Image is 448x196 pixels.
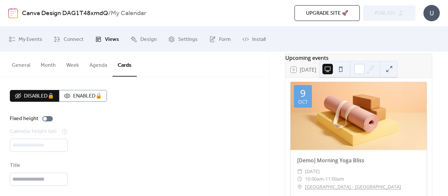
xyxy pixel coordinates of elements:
[64,34,84,45] span: Connect
[90,29,124,49] a: Views
[305,183,401,191] a: [GEOGRAPHIC_DATA] - [GEOGRAPHIC_DATA]
[61,52,84,76] button: Week
[306,9,348,17] span: Upgrade site 🚀
[324,175,325,183] span: -
[112,52,137,77] button: Cards
[22,7,108,20] a: Canva Design DAG1T48xmdQ
[298,99,308,104] div: Oct
[291,156,427,164] div: [Demo] Morning Yoga Bliss
[163,29,203,49] a: Settings
[19,34,42,45] span: My Events
[300,88,306,98] div: 9
[10,115,38,123] div: Fixed height
[237,29,271,49] a: Install
[111,7,146,20] b: My Calendar
[423,5,440,21] div: U
[297,183,302,191] div: ​
[10,162,66,169] div: Title
[252,34,266,45] span: Install
[4,29,47,49] a: My Events
[126,29,162,49] a: Design
[297,175,302,183] div: ​
[178,34,198,45] span: Settings
[219,34,231,45] span: Form
[305,175,324,183] span: 10:00am
[8,8,18,18] img: logo
[108,7,111,20] b: /
[105,34,119,45] span: Views
[7,52,35,76] button: General
[305,168,320,175] span: [DATE]
[297,168,302,175] div: ​
[49,29,89,49] a: Connect
[285,54,432,62] div: Upcoming events
[295,5,360,21] button: Upgrade site 🚀
[35,52,61,76] button: Month
[204,29,236,49] a: Form
[325,175,344,183] span: 11:00am
[84,52,112,76] button: Agenda
[140,34,157,45] span: Design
